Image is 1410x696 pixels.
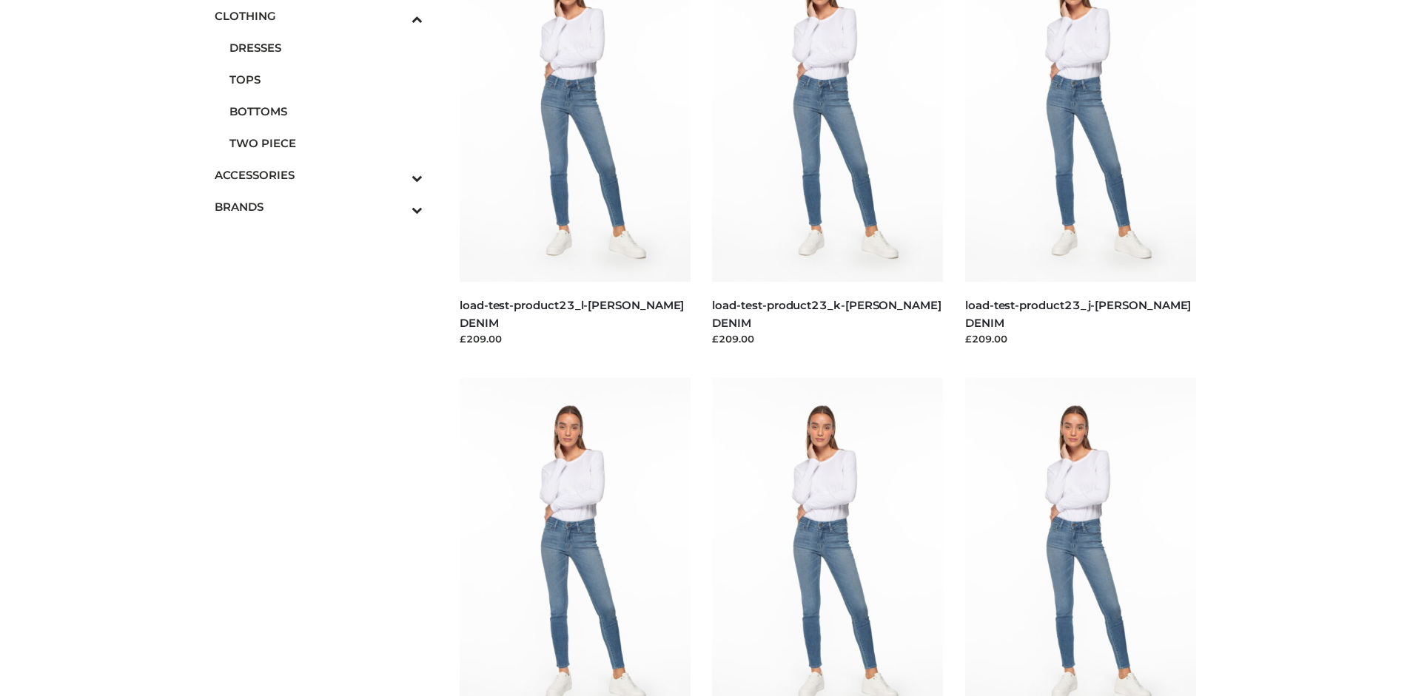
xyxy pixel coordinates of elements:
[460,331,691,346] div: £209.00
[712,298,941,329] a: load-test-product23_k-[PERSON_NAME] DENIM
[229,64,423,95] a: TOPS
[215,191,423,223] a: BRANDSToggle Submenu
[371,159,423,191] button: Toggle Submenu
[965,331,1196,346] div: £209.00
[229,95,423,127] a: BOTTOMS
[215,159,423,191] a: ACCESSORIESToggle Submenu
[965,298,1191,329] a: load-test-product23_j-[PERSON_NAME] DENIM
[460,298,684,329] a: load-test-product23_l-[PERSON_NAME] DENIM
[229,32,423,64] a: DRESSES
[1354,596,1391,633] span: Back to top
[215,7,423,24] span: CLOTHING
[229,71,423,88] span: TOPS
[371,191,423,223] button: Toggle Submenu
[229,39,423,56] span: DRESSES
[229,135,423,152] span: TWO PIECE
[229,103,423,120] span: BOTTOMS
[215,198,423,215] span: BRANDS
[712,331,943,346] div: £209.00
[215,166,423,183] span: ACCESSORIES
[229,127,423,159] a: TWO PIECE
